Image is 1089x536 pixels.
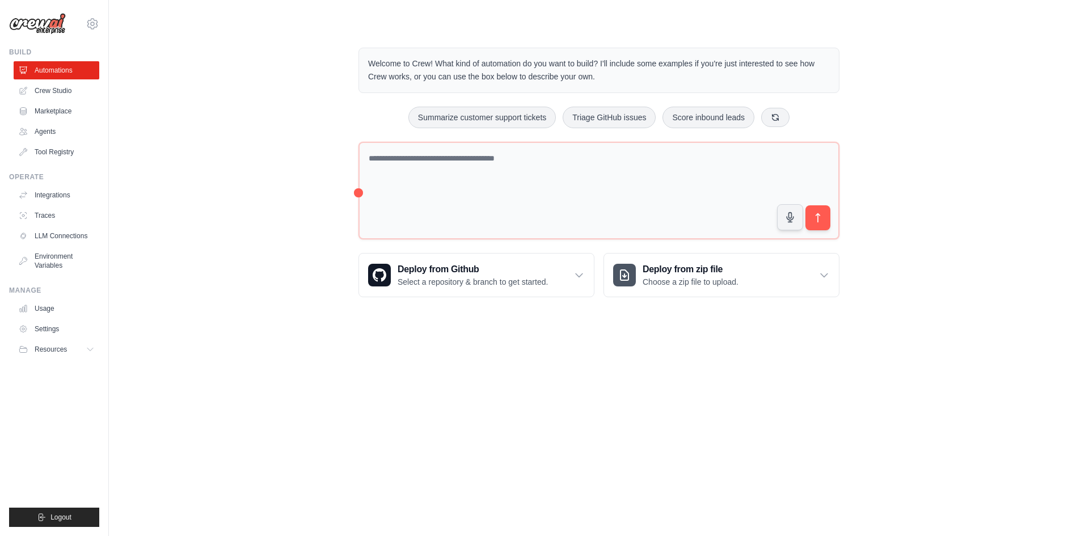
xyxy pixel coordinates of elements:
[14,227,99,245] a: LLM Connections
[14,340,99,358] button: Resources
[643,276,738,288] p: Choose a zip file to upload.
[14,299,99,318] a: Usage
[14,82,99,100] a: Crew Studio
[9,508,99,527] button: Logout
[662,107,754,128] button: Score inbound leads
[35,345,67,354] span: Resources
[9,172,99,182] div: Operate
[14,61,99,79] a: Automations
[9,13,66,35] img: Logo
[9,286,99,295] div: Manage
[643,263,738,276] h3: Deploy from zip file
[398,276,548,288] p: Select a repository & branch to get started.
[14,123,99,141] a: Agents
[14,247,99,275] a: Environment Variables
[408,107,556,128] button: Summarize customer support tickets
[14,102,99,120] a: Marketplace
[14,206,99,225] a: Traces
[14,186,99,204] a: Integrations
[563,107,656,128] button: Triage GitHub issues
[368,57,830,83] p: Welcome to Crew! What kind of automation do you want to build? I'll include some examples if you'...
[9,48,99,57] div: Build
[14,320,99,338] a: Settings
[14,143,99,161] a: Tool Registry
[398,263,548,276] h3: Deploy from Github
[50,513,71,522] span: Logout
